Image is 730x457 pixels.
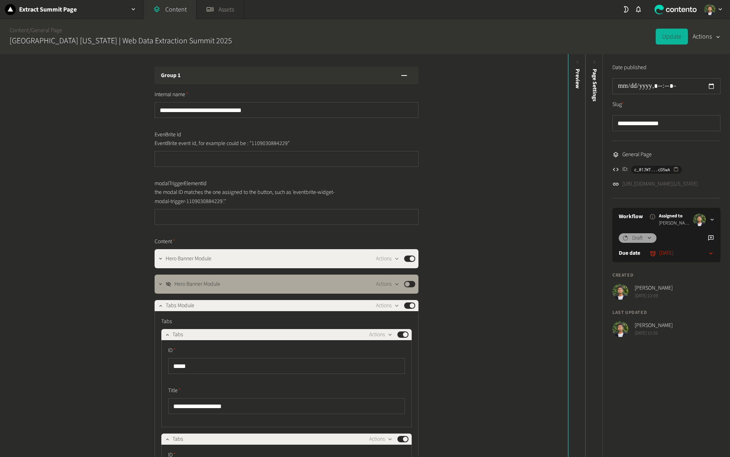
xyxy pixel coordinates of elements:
button: Actions [369,330,393,339]
button: Actions [376,279,399,289]
span: Title [168,387,181,395]
button: Actions [693,29,720,45]
img: Arnold Alexander [704,4,715,15]
span: ID [168,347,176,355]
span: modalTriggerElementId [155,180,207,188]
span: [DATE] 12:09 [635,292,673,300]
button: Actions [376,254,399,263]
button: Actions [369,434,393,444]
time: [DATE] [659,249,674,258]
label: Due date [619,249,640,258]
button: c_01JWT...cD5wA [631,166,682,174]
a: [URL][DOMAIN_NAME][US_STATE] [622,180,698,188]
span: Internal name [155,91,188,99]
button: Update [656,29,688,45]
label: Date published [612,64,647,72]
span: Tabs Module [166,302,194,310]
span: Tabs [172,331,183,339]
span: Hero Banner Module [166,255,211,263]
span: [PERSON_NAME] [659,220,690,227]
p: EventBrite event id, for example could be : "1109030884229" [155,139,335,148]
span: c_01JWT...cD5wA [634,166,670,173]
h2: [GEOGRAPHIC_DATA] [US_STATE] | Web Data Extraction Summit 2025 [10,35,232,47]
button: Actions [376,301,399,310]
h4: Last updated [612,309,720,316]
span: EvenBrite Id [155,131,181,139]
span: Tabs [172,435,183,443]
span: / [29,26,31,35]
img: Arnold Alexander [612,284,628,300]
span: Draft [632,234,643,242]
img: Arnold Alexander [612,321,628,337]
a: General Page [31,26,62,35]
span: [PERSON_NAME] [635,284,673,292]
span: Assigned to [659,213,690,220]
span: Content [155,238,175,246]
img: Extract Summit Page [5,4,16,15]
img: Arnold Alexander [693,213,706,226]
div: Preview [573,69,581,89]
span: Tabs [161,318,172,326]
span: [PERSON_NAME] [635,321,673,330]
span: [DATE] 15:56 [635,330,673,337]
p: the modal ID matches the one assigned to the button, such as 'eventbrite-widget-modal-trigger-110... [155,188,335,206]
h3: Group 1 [161,72,180,80]
button: Draft [619,233,656,243]
h2: Extract Summit Page [19,5,77,14]
span: ID: [622,165,628,174]
span: General Page [622,151,652,159]
span: Page Settings [591,69,599,101]
label: Slug [612,101,624,109]
a: Workflow [619,213,643,221]
a: Content [10,26,29,35]
h4: Created [612,272,720,279]
span: Hero Banner Module [174,280,220,289]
